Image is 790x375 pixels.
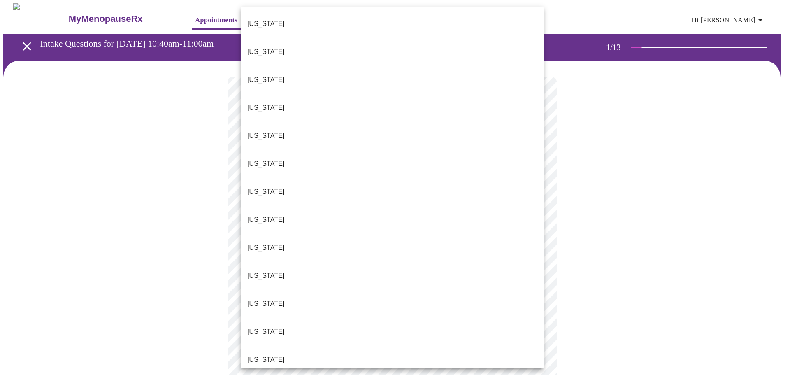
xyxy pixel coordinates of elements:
p: [US_STATE] [247,47,285,57]
p: [US_STATE] [247,75,285,85]
p: [US_STATE] [247,159,285,169]
p: [US_STATE] [247,355,285,365]
p: [US_STATE] [247,271,285,281]
p: [US_STATE] [247,327,285,337]
p: [US_STATE] [247,131,285,141]
p: [US_STATE] [247,187,285,197]
p: [US_STATE] [247,103,285,113]
p: [US_STATE] [247,19,285,29]
p: [US_STATE] [247,243,285,253]
p: [US_STATE] [247,299,285,309]
p: [US_STATE] [247,215,285,225]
